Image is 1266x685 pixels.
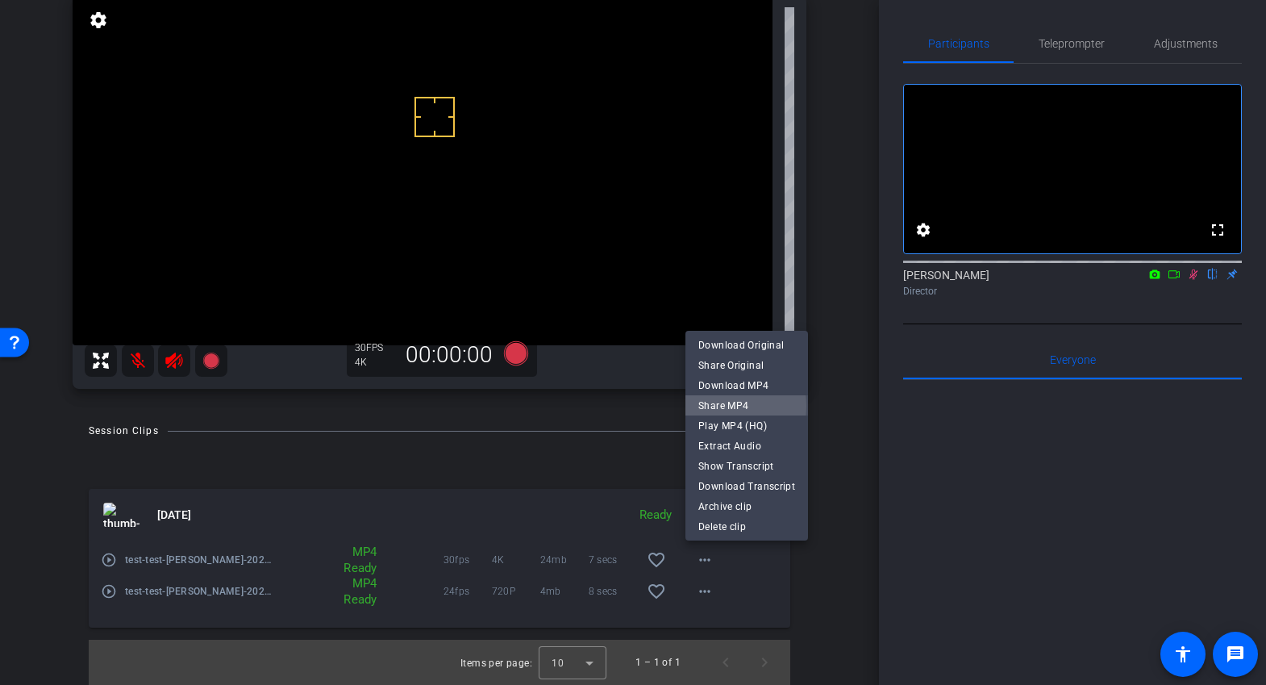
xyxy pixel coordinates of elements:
[698,355,795,374] span: Share Original
[698,436,795,455] span: Extract Audio
[698,395,795,415] span: Share MP4
[698,496,795,516] span: Archive clip
[698,516,795,536] span: Delete clip
[698,375,795,395] span: Download MP4
[698,416,795,435] span: Play MP4 (HQ)
[698,456,795,475] span: Show Transcript
[698,335,795,354] span: Download Original
[698,476,795,495] span: Download Transcript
